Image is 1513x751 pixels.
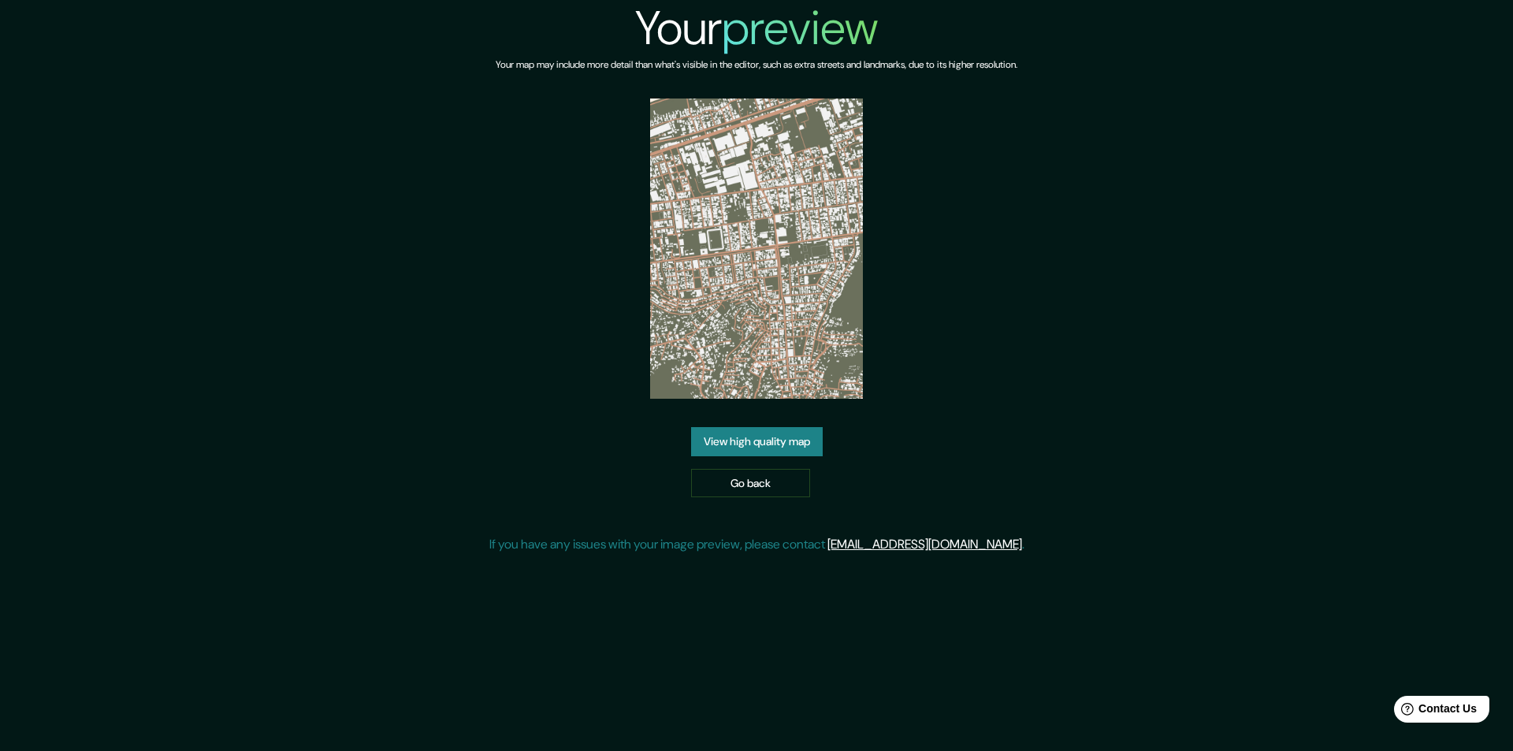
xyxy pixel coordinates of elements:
[489,535,1024,554] p: If you have any issues with your image preview, please contact .
[1373,690,1496,734] iframe: Help widget launcher
[691,427,823,456] a: View high quality map
[650,99,863,399] img: created-map-preview
[691,469,810,498] a: Go back
[496,57,1017,73] h6: Your map may include more detail than what's visible in the editor, such as extra streets and lan...
[827,536,1022,552] a: [EMAIL_ADDRESS][DOMAIN_NAME]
